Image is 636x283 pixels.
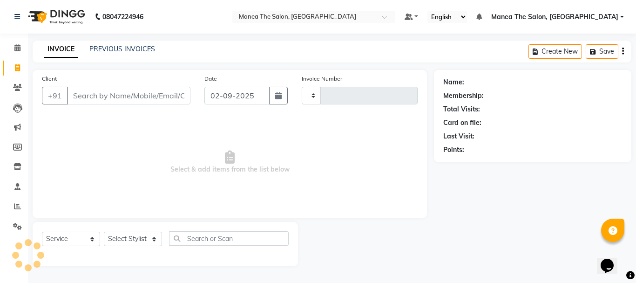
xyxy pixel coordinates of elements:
[443,77,464,87] div: Name:
[302,75,342,83] label: Invoice Number
[491,12,618,22] span: Manea The Salon, [GEOGRAPHIC_DATA]
[204,75,217,83] label: Date
[528,44,582,59] button: Create New
[443,91,484,101] div: Membership:
[586,44,618,59] button: Save
[443,104,480,114] div: Total Visits:
[42,116,418,209] span: Select & add items from the list below
[42,87,68,104] button: +91
[42,75,57,83] label: Client
[443,145,464,155] div: Points:
[89,45,155,53] a: PREVIOUS INVOICES
[169,231,289,246] input: Search or Scan
[67,87,190,104] input: Search by Name/Mobile/Email/Code
[24,4,88,30] img: logo
[443,118,481,128] div: Card on file:
[597,246,627,274] iframe: chat widget
[102,4,143,30] b: 08047224946
[44,41,78,58] a: INVOICE
[443,131,474,141] div: Last Visit:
